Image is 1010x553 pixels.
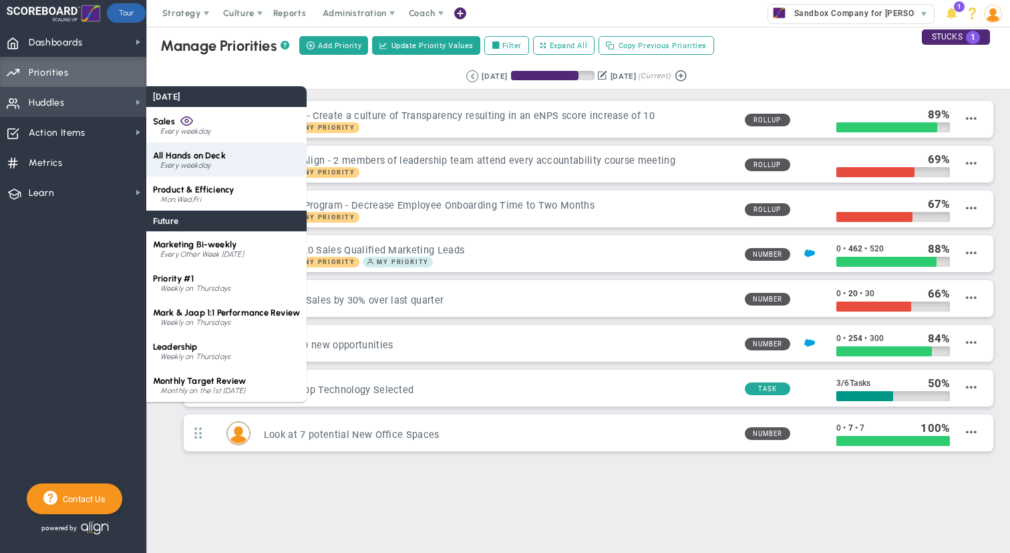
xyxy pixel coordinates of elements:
span: Expand All [550,40,588,51]
div: Every weekday [160,128,300,136]
div: Powered by Align [27,518,164,538]
button: Add Priority [299,36,368,55]
span: • [843,244,846,253]
img: 33624.Company.photo [771,5,788,21]
div: % [928,197,951,211]
div: % [928,286,951,301]
h3: Look at 7 potential New Office Spaces [264,429,734,441]
span: Dashboards [29,29,83,57]
span: (Current) [638,70,670,82]
span: • [843,289,846,298]
img: Tom Johnson [227,422,250,445]
span: Number [745,293,790,306]
span: 7 [860,423,864,433]
span: All Hands on Deck [153,150,226,160]
img: Salesforce Enabled<br />Sandbox: Quarterly Leads and Opportunities [804,338,815,348]
span: 50 [928,376,941,390]
span: 0 [836,244,841,253]
span: Company Priority [278,259,355,265]
div: [DATE] [146,86,307,107]
span: • [843,334,846,343]
div: Tom Johnson [226,421,250,445]
span: 1 [954,1,965,12]
span: Copy Previous Priorities [619,40,707,51]
button: Update Priority Values [372,36,480,55]
div: Monthly on the 1st [DATE] [160,387,300,395]
span: 3 6 [836,378,870,388]
div: STUCKS [922,29,990,45]
span: Task [745,382,790,395]
span: 7 [848,423,853,433]
div: % [928,241,951,256]
h3: Close 300 new opportunities [264,339,734,352]
span: 300 [870,334,884,343]
span: Company Priority [278,169,355,176]
span: Company Priority [264,257,359,267]
span: Monthly Target Review [153,376,246,386]
span: Strategy [162,8,201,18]
span: Company Priority [264,122,359,133]
img: Salesforce Enabled<br />Sandbox: Quarterly Leads and Opportunities [804,248,815,259]
span: Company Priority [264,212,359,223]
span: Mark & Jaap 1:1 Performance Review [153,308,300,318]
span: Viewer [180,114,193,126]
div: [DATE] [611,70,636,82]
div: % [920,421,950,435]
span: Sandbox Company for [PERSON_NAME] [788,5,951,22]
span: 0 [836,423,841,433]
span: Learn [29,179,54,207]
span: Contact Us [57,494,106,504]
div: % [928,107,951,122]
button: Expand All [533,36,595,55]
span: Product & Efficiency [153,185,234,195]
span: Administration [323,8,386,18]
span: • [855,423,858,433]
span: Rollup [745,203,790,216]
span: Priority #1 [153,273,194,284]
span: / [841,378,844,388]
span: Tasks [850,378,871,388]
div: % [928,152,951,167]
span: 520 [870,244,884,253]
div: Every Other Week [DATE] [160,251,300,259]
h3: Create 520 Sales Qualified Marketing Leads [264,244,734,257]
span: 1 [966,31,980,44]
span: Culture [223,8,255,18]
span: Rollup [745,114,790,126]
span: Priorities [29,59,69,87]
span: select [914,5,934,23]
span: Number [745,427,790,440]
span: • [864,334,867,343]
span: 0 [836,334,841,343]
div: % [928,331,951,346]
span: • [864,244,867,253]
h3: Kick off Align - 2 members of leadership team attend every accountability course meeting [264,154,734,167]
label: Filter [484,36,529,55]
span: Action Items [29,119,86,147]
span: 20 [848,289,858,298]
span: Leadership [153,342,198,352]
button: Go to previous period [466,70,478,82]
span: • [860,289,862,298]
span: Add Priority [318,40,361,51]
div: Future [146,211,307,231]
div: Period Progress: 81% Day 73 of 90 with 17 remaining. [511,71,595,80]
div: [DATE] [482,70,507,82]
span: 254 [848,334,862,343]
span: Company Priority [264,167,359,178]
span: Number [745,338,790,350]
div: % [928,376,951,391]
h3: #1 Thing - Create a culture of Transparency resulting in an eNPS score increase of 10 [264,110,734,122]
span: My Priority [363,257,433,267]
span: 88 [928,242,941,255]
div: Weekly on Thursdays [160,353,300,361]
h3: Increase Sales by 30% over last quarter [264,294,734,307]
span: Coach [409,8,436,18]
span: 0 [836,289,841,298]
span: 89 [928,108,941,121]
h3: Mobile App Technology Selected [264,384,734,397]
img: 209640.Person.photo [984,5,1002,23]
div: Every weekday [160,162,300,170]
span: 462 [848,244,862,253]
span: Rollup [745,158,790,171]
